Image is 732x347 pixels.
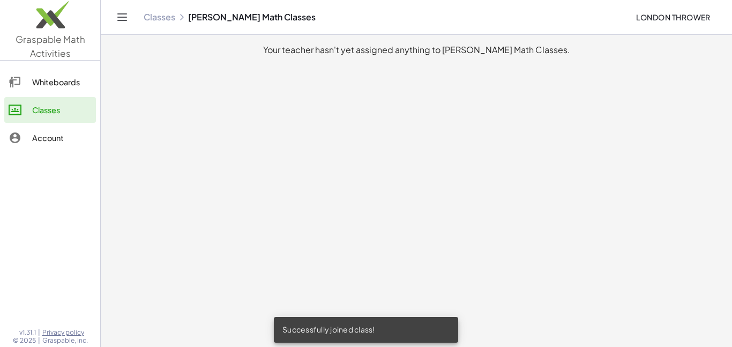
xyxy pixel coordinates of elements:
span: London Thrower [636,12,711,22]
div: Classes [32,104,92,116]
a: Whiteboards [4,69,96,95]
span: © 2025 [13,336,36,345]
a: Classes [4,97,96,123]
div: Your teacher hasn't yet assigned anything to [PERSON_NAME] Math Classes. [109,43,723,56]
button: Toggle navigation [114,9,131,26]
span: v1.31.1 [19,328,36,337]
div: Whiteboards [32,76,92,88]
span: | [38,336,40,345]
div: Account [32,131,92,144]
a: Privacy policy [42,328,88,337]
div: Successfully joined class! [274,317,458,343]
span: | [38,328,40,337]
span: Graspable, Inc. [42,336,88,345]
a: Account [4,125,96,151]
a: Classes [144,12,175,23]
span: Graspable Math Activities [16,33,85,59]
button: London Thrower [628,8,719,27]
